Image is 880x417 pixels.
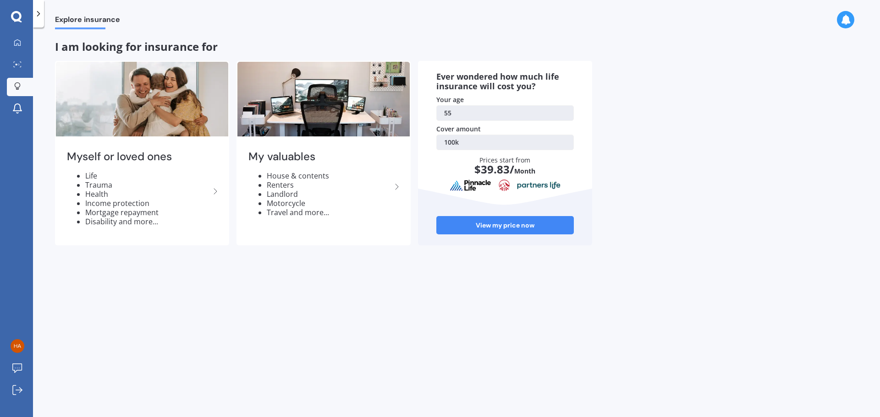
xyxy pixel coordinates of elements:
div: Cover amount [436,125,574,134]
li: Disability and more... [85,217,210,226]
img: Myself or loved ones [56,62,228,136]
div: Your age [436,95,574,104]
li: Travel and more... [267,208,391,217]
img: partnersLife [517,181,561,190]
li: Renters [267,180,391,190]
li: Motorcycle [267,199,391,208]
li: Trauma [85,180,210,190]
div: Prices start from [446,156,565,184]
img: aia [499,179,510,191]
div: Ever wondered how much life insurance will cost you? [436,72,574,92]
h2: My valuables [248,150,391,164]
li: Landlord [267,190,391,199]
li: House & contents [267,171,391,180]
a: View my price now [436,216,574,234]
span: Month [514,167,535,175]
span: Explore insurance [55,15,120,27]
img: My valuables [237,62,410,136]
li: Health [85,190,210,199]
img: 13a1526fdefd706d643b51fa384e4d5f [11,339,24,353]
img: pinnacle [450,179,492,191]
span: $ 39.83 / [474,162,514,177]
li: Life [85,171,210,180]
a: 55 [436,105,574,121]
a: 100k [436,135,574,150]
li: Income protection [85,199,210,208]
span: I am looking for insurance for [55,39,218,54]
li: Mortgage repayment [85,208,210,217]
h2: Myself or loved ones [67,150,210,164]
